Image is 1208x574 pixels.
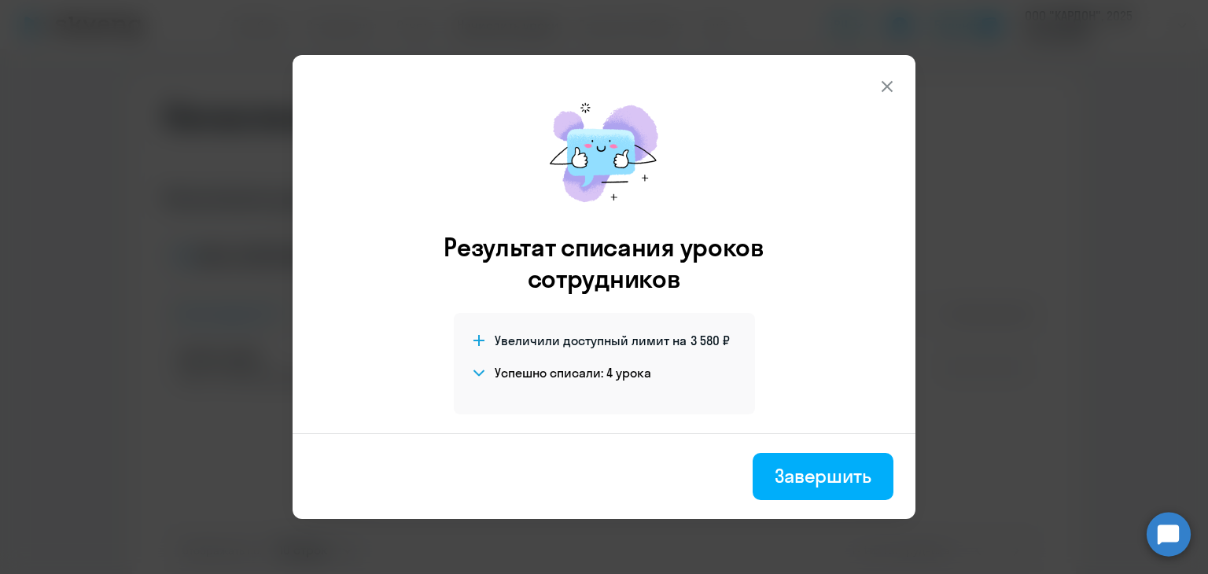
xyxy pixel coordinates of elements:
span: Увеличили доступный лимит на [495,332,687,349]
button: Завершить [753,453,893,500]
div: Завершить [775,463,871,488]
h4: Успешно списали: 4 урока [495,364,651,381]
img: mirage-message.png [533,86,675,219]
span: 3 580 ₽ [691,332,730,349]
h3: Результат списания уроков сотрудников [422,231,786,294]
